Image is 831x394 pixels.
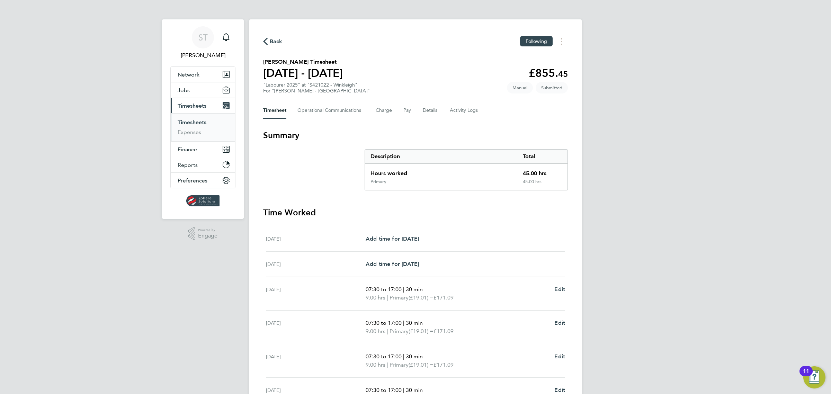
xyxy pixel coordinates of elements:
[366,361,385,368] span: 9.00 hrs
[390,327,409,335] span: Primary
[376,102,392,119] button: Charge
[554,285,565,294] a: Edit
[171,113,235,141] div: Timesheets
[178,102,206,109] span: Timesheets
[198,227,217,233] span: Powered by
[266,352,366,369] div: [DATE]
[366,261,419,267] span: Add time for [DATE]
[365,164,517,179] div: Hours worked
[171,142,235,157] button: Finance
[171,82,235,98] button: Jobs
[170,26,235,60] a: ST[PERSON_NAME]
[198,33,208,42] span: ST
[558,69,568,79] span: 45
[406,353,423,360] span: 30 min
[409,361,434,368] span: (£19.01) =
[366,260,419,268] a: Add time for [DATE]
[263,102,286,119] button: Timesheet
[365,149,568,190] div: Summary
[507,82,533,93] span: This timesheet was manually created.
[520,36,553,46] button: Following
[434,294,454,301] span: £171.09
[387,328,388,334] span: |
[526,38,547,44] span: Following
[263,130,568,141] h3: Summary
[266,235,366,243] div: [DATE]
[270,37,283,46] span: Back
[366,320,402,326] span: 07:30 to 17:00
[554,387,565,393] span: Edit
[266,260,366,268] div: [DATE]
[171,98,235,113] button: Timesheets
[450,102,479,119] button: Activity Logs
[178,177,207,184] span: Preferences
[370,179,386,185] div: Primary
[188,227,218,240] a: Powered byEngage
[403,353,404,360] span: |
[186,195,220,206] img: spheresolutions-logo-retina.png
[434,361,454,368] span: £171.09
[409,328,434,334] span: (£19.01) =
[554,286,565,293] span: Edit
[387,294,388,301] span: |
[297,102,365,119] button: Operational Communications
[554,353,565,360] span: Edit
[266,285,366,302] div: [DATE]
[536,82,568,93] span: This timesheet is Submitted.
[406,286,423,293] span: 30 min
[263,88,370,94] div: For "[PERSON_NAME] - [GEOGRAPHIC_DATA]"
[517,179,568,190] div: 45.00 hrs
[263,82,370,94] div: "Labourer 2025" at "S421022 - Winkleigh"
[171,157,235,172] button: Reports
[555,36,568,47] button: Timesheets Menu
[170,195,235,206] a: Go to home page
[263,66,343,80] h1: [DATE] - [DATE]
[366,387,402,393] span: 07:30 to 17:00
[403,387,404,393] span: |
[803,366,825,388] button: Open Resource Center, 11 new notifications
[366,353,402,360] span: 07:30 to 17:00
[263,58,343,66] h2: [PERSON_NAME] Timesheet
[423,102,439,119] button: Details
[263,37,283,46] button: Back
[366,235,419,242] span: Add time for [DATE]
[178,162,198,168] span: Reports
[171,173,235,188] button: Preferences
[198,233,217,239] span: Engage
[517,150,568,163] div: Total
[178,87,190,93] span: Jobs
[366,294,385,301] span: 9.00 hrs
[409,294,434,301] span: (£19.01) =
[406,320,423,326] span: 30 min
[170,51,235,60] span: Selin Thomas
[390,294,409,302] span: Primary
[171,67,235,82] button: Network
[178,119,206,126] a: Timesheets
[529,66,568,80] app-decimal: £855.
[178,71,199,78] span: Network
[403,102,412,119] button: Pay
[554,352,565,361] a: Edit
[366,286,402,293] span: 07:30 to 17:00
[387,361,388,368] span: |
[390,361,409,369] span: Primary
[403,320,404,326] span: |
[162,19,244,219] nav: Main navigation
[366,328,385,334] span: 9.00 hrs
[434,328,454,334] span: £171.09
[517,164,568,179] div: 45.00 hrs
[554,320,565,326] span: Edit
[554,319,565,327] a: Edit
[266,319,366,335] div: [DATE]
[365,150,517,163] div: Description
[178,146,197,153] span: Finance
[178,129,201,135] a: Expenses
[403,286,404,293] span: |
[803,371,809,380] div: 11
[406,387,423,393] span: 30 min
[263,207,568,218] h3: Time Worked
[366,235,419,243] a: Add time for [DATE]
